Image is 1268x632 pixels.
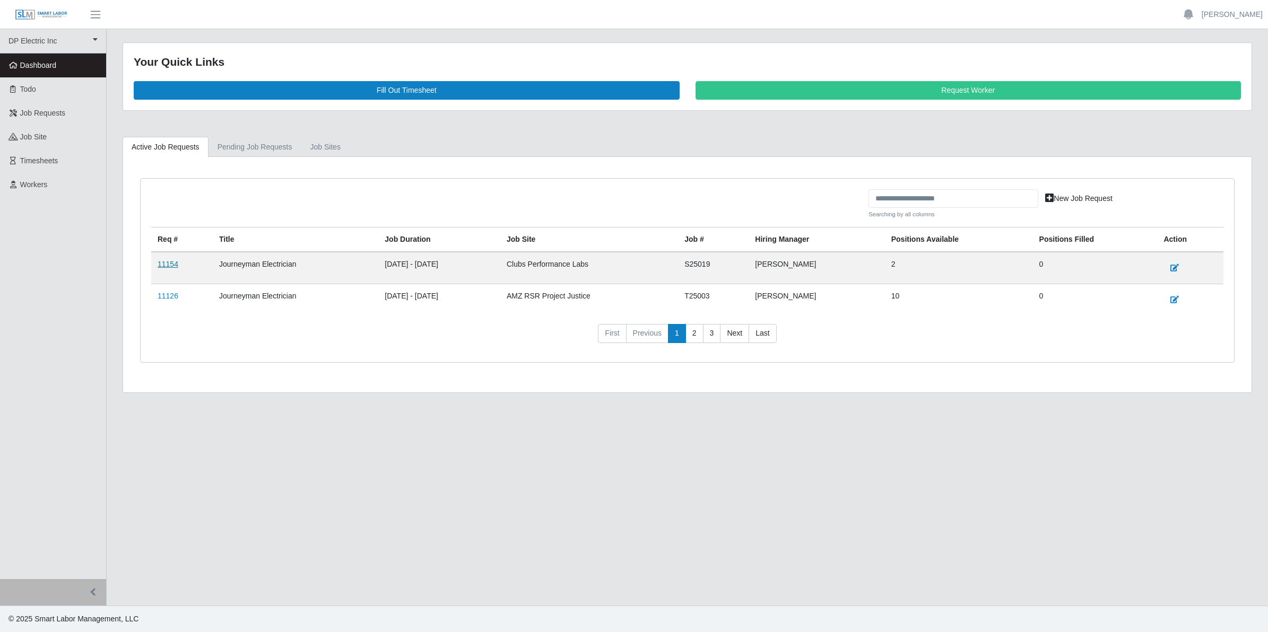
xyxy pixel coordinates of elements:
[885,227,1033,252] th: Positions Available
[8,615,138,623] span: © 2025 Smart Labor Management, LLC
[213,227,378,252] th: Title
[15,9,68,21] img: SLM Logo
[678,227,749,252] th: Job #
[885,252,1033,284] td: 2
[213,284,378,316] td: Journeyman Electrician
[749,227,884,252] th: Hiring Manager
[1033,284,1158,316] td: 0
[378,284,500,316] td: [DATE] - [DATE]
[1033,227,1158,252] th: Positions Filled
[1033,252,1158,284] td: 0
[134,54,1241,71] div: Your Quick Links
[696,81,1241,100] a: Request Worker
[378,227,500,252] th: Job Duration
[20,156,58,165] span: Timesheets
[703,324,721,343] a: 3
[749,324,776,343] a: Last
[720,324,749,343] a: Next
[20,180,48,189] span: Workers
[749,284,884,316] td: [PERSON_NAME]
[378,252,500,284] td: [DATE] - [DATE]
[749,252,884,284] td: [PERSON_NAME]
[158,260,178,268] a: 11154
[685,324,704,343] a: 2
[668,324,686,343] a: 1
[885,284,1033,316] td: 10
[500,284,678,316] td: AMZ RSR Project Justice
[134,81,680,100] a: Fill Out Timesheet
[301,137,350,157] a: job sites
[869,210,1038,219] small: Searching by all columns
[1202,9,1263,20] a: [PERSON_NAME]
[213,252,378,284] td: Journeyman Electrician
[20,109,66,117] span: Job Requests
[151,324,1223,352] nav: pagination
[678,252,749,284] td: S25019
[123,137,209,157] a: Active Job Requests
[20,61,57,69] span: Dashboard
[500,252,678,284] td: Clubs Performance Labs
[678,284,749,316] td: T25003
[158,292,178,300] a: 11126
[151,227,213,252] th: Req #
[1038,189,1119,208] a: New Job Request
[20,85,36,93] span: Todo
[20,133,47,141] span: job site
[1157,227,1223,252] th: Action
[500,227,678,252] th: job site
[209,137,301,157] a: Pending Job Requests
